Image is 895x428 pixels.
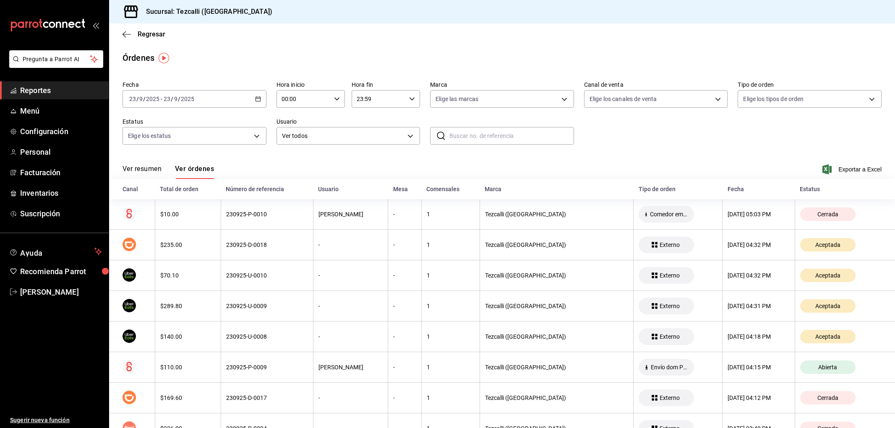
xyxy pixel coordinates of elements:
[352,82,420,88] label: Hora fin
[123,119,266,125] label: Estatus
[318,241,383,248] div: -
[485,303,628,309] div: Tezcalli ([GEOGRAPHIC_DATA])
[226,211,308,218] div: 230925-P-0010
[9,50,103,68] button: Pregunta a Parrot AI
[393,241,416,248] div: -
[20,85,102,96] span: Reportes
[393,394,416,401] div: -
[160,211,216,218] div: $10.00
[656,333,683,340] span: Externo
[728,272,790,279] div: [DATE] 04:32 PM
[146,96,160,102] input: ----
[160,394,216,401] div: $169.60
[815,364,840,371] span: Abierta
[160,241,216,248] div: $235.00
[814,211,842,218] span: Cerrada
[427,272,475,279] div: 1
[282,132,405,140] span: Ver todos
[728,241,790,248] div: [DATE] 04:32 PM
[139,7,272,17] h3: Sucursal: Tezcalli ([GEOGRAPHIC_DATA])
[393,186,417,192] div: Mesa
[160,303,216,309] div: $289.80
[427,394,475,401] div: 1
[139,96,143,102] input: --
[812,333,844,340] span: Aceptada
[728,333,790,340] div: [DATE] 04:18 PM
[226,186,308,192] div: Número de referencia
[226,241,308,248] div: 230925-D-0018
[136,96,139,102] span: /
[318,364,383,371] div: [PERSON_NAME]
[485,211,628,218] div: Tezcalli ([GEOGRAPHIC_DATA])
[6,61,103,70] a: Pregunta a Parrot AI
[129,96,136,102] input: --
[728,394,790,401] div: [DATE] 04:12 PM
[20,286,102,298] span: [PERSON_NAME]
[10,416,102,425] span: Sugerir nueva función
[485,241,628,248] div: Tezcalli ([GEOGRAPHIC_DATA])
[485,186,628,192] div: Marca
[436,95,478,103] span: Elige las marcas
[318,186,383,192] div: Usuario
[161,96,162,102] span: -
[728,186,790,192] div: Fecha
[427,211,475,218] div: 1
[814,394,842,401] span: Cerrada
[393,333,416,340] div: -
[656,241,683,248] span: Externo
[171,96,173,102] span: /
[590,95,657,103] span: Elige los canales de venta
[226,272,308,279] div: 230925-U-0010
[647,211,691,218] span: Comedor empleados
[159,53,169,63] img: Tooltip marker
[174,96,178,102] input: --
[226,394,308,401] div: 230925-D-0017
[728,211,790,218] div: [DATE] 05:03 PM
[824,164,882,174] button: Exportar a Excel
[427,333,475,340] div: 1
[426,186,475,192] div: Comensales
[393,272,416,279] div: -
[92,22,99,29] button: open_drawer_menu
[123,165,162,179] button: Ver resumen
[318,333,383,340] div: -
[485,364,628,371] div: Tezcalli ([GEOGRAPHIC_DATA])
[427,241,475,248] div: 1
[226,333,308,340] div: 230925-U-0008
[393,211,416,218] div: -
[160,186,216,192] div: Total de orden
[20,105,102,117] span: Menú
[485,272,628,279] div: Tezcalli ([GEOGRAPHIC_DATA])
[318,394,383,401] div: -
[812,241,844,248] span: Aceptada
[656,272,683,279] span: Externo
[123,30,165,38] button: Regresar
[20,246,91,257] span: Ayuda
[123,82,266,88] label: Fecha
[178,96,180,102] span: /
[318,272,383,279] div: -
[639,186,718,192] div: Tipo de orden
[318,303,383,309] div: -
[160,333,216,340] div: $140.00
[20,167,102,178] span: Facturación
[800,186,882,192] div: Estatus
[738,82,882,88] label: Tipo de orden
[226,303,308,309] div: 230925-U-0009
[393,303,416,309] div: -
[656,303,683,309] span: Externo
[430,82,574,88] label: Marca
[160,272,216,279] div: $70.10
[20,187,102,199] span: Inventarios
[427,364,475,371] div: 1
[163,96,171,102] input: --
[23,55,90,64] span: Pregunta a Parrot AI
[123,165,214,179] div: navigation tabs
[728,364,790,371] div: [DATE] 04:15 PM
[393,364,416,371] div: -
[160,364,216,371] div: $110.00
[20,266,102,277] span: Recomienda Parrot
[226,364,308,371] div: 230925-P-0009
[812,303,844,309] span: Aceptada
